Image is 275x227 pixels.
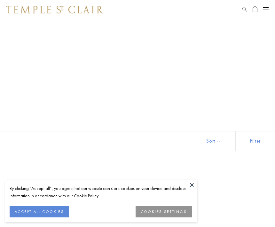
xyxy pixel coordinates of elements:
[246,200,269,221] iframe: Gorgias live chat messenger
[242,6,247,13] a: Search
[10,206,69,217] button: ACCEPT ALL COOKIES
[253,6,257,13] a: Open Shopping Bag
[10,185,192,200] div: By clicking “Accept all”, you agree that our website can store cookies on your device and disclos...
[263,6,269,13] button: Open navigation
[136,206,192,217] button: COOKIES SETTINGS
[192,131,235,151] button: Show sort by
[235,131,275,151] button: Show filters
[6,6,103,13] img: Temple St. Clair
